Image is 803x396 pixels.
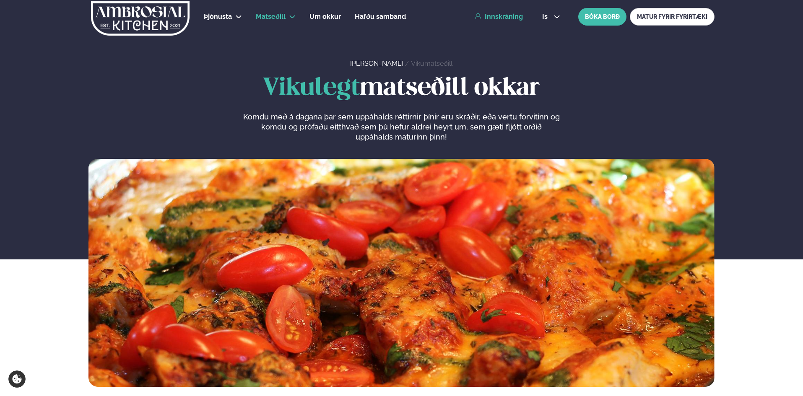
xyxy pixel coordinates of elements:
[204,13,232,21] span: Þjónusta
[8,370,26,388] a: Cookie settings
[263,77,360,100] span: Vikulegt
[309,12,341,22] a: Um okkur
[88,159,715,387] img: image alt
[535,13,567,20] button: is
[405,60,411,67] span: /
[350,60,403,67] a: [PERSON_NAME]
[309,13,341,21] span: Um okkur
[204,12,232,22] a: Þjónusta
[411,60,452,67] a: Vikumatseðill
[243,112,560,142] p: Komdu með á dagana þar sem uppáhalds réttirnir þínir eru skráðir, eða vertu forvitinn og komdu og...
[256,12,286,22] a: Matseðill
[578,8,626,26] button: BÓKA BORÐ
[256,13,286,21] span: Matseðill
[90,1,190,36] img: logo
[475,13,523,21] a: Innskráning
[542,13,550,20] span: is
[88,75,715,102] h1: matseðill okkar
[355,12,406,22] a: Hafðu samband
[630,8,715,26] a: MATUR FYRIR FYRIRTÆKI
[355,13,406,21] span: Hafðu samband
